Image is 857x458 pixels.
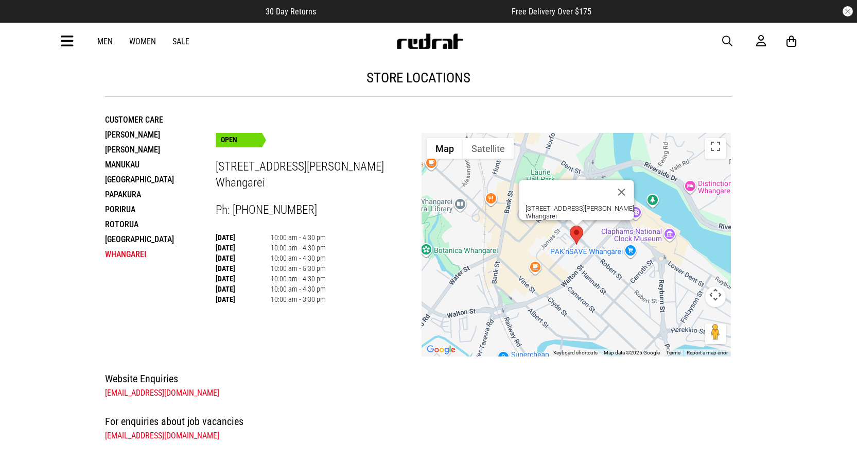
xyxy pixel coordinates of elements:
[705,324,726,344] button: Drag Pegman onto the map to open Street View
[105,370,732,387] h4: Website Enquiries
[8,4,39,35] button: Open LiveChat chat widget
[396,33,464,49] img: Redrat logo
[705,138,726,159] button: Toggle fullscreen view
[105,202,216,217] li: Porirua
[666,350,680,355] a: Terms (opens in new tab)
[553,349,598,357] button: Keyboard shortcuts
[266,7,316,16] span: 30 Day Returns
[216,232,271,243] th: [DATE]
[427,138,463,159] button: Show street map
[271,253,326,263] td: 10:00 am - 4:30 pm
[216,159,422,191] h3: [STREET_ADDRESS][PERSON_NAME] Whangarei
[129,37,156,46] a: Women
[105,70,732,86] h1: store locations
[687,350,728,355] a: Report a map error
[105,157,216,172] li: Manukau
[271,263,326,274] td: 10:00 am - 5:30 pm
[105,127,216,142] li: [PERSON_NAME]
[216,294,271,304] th: [DATE]
[105,172,216,187] li: [GEOGRAPHIC_DATA]
[424,343,458,357] img: Google
[105,217,216,232] li: Rotorua
[271,232,326,243] td: 10:00 am - 4:30 pm
[337,6,491,16] iframe: Customer reviews powered by Trustpilot
[271,284,326,294] td: 10:00 am - 4:30 pm
[105,187,216,202] li: Papakura
[609,180,634,205] button: Close
[105,431,219,440] a: [EMAIL_ADDRESS][DOMAIN_NAME]
[97,37,113,46] a: Men
[512,7,591,16] span: Free Delivery Over $175
[216,253,271,263] th: [DATE]
[105,413,732,430] h4: For enquiries about job vacancies
[105,142,216,157] li: [PERSON_NAME]
[172,37,189,46] a: Sale
[216,243,271,253] th: [DATE]
[424,343,458,357] a: Open this area in Google Maps (opens a new window)
[105,232,216,247] li: [GEOGRAPHIC_DATA]
[105,247,216,262] li: Whangarei
[271,274,326,284] td: 10:00 am - 4:30 pm
[216,263,271,274] th: [DATE]
[216,203,317,217] span: Ph: [PHONE_NUMBER]
[216,133,262,147] div: OPEN
[216,284,271,294] th: [DATE]
[525,205,634,220] div: [STREET_ADDRESS][PERSON_NAME] Whangarei
[216,274,271,284] th: [DATE]
[604,350,660,355] span: Map data ©2025 Google
[105,388,219,398] a: [EMAIL_ADDRESS][DOMAIN_NAME]
[105,112,216,127] li: Customer Care
[463,138,514,159] button: Show satellite imagery
[705,286,726,307] button: Map camera controls
[271,294,326,304] td: 10:00 am - 3:30 pm
[271,243,326,253] td: 10:00 am - 4:30 pm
